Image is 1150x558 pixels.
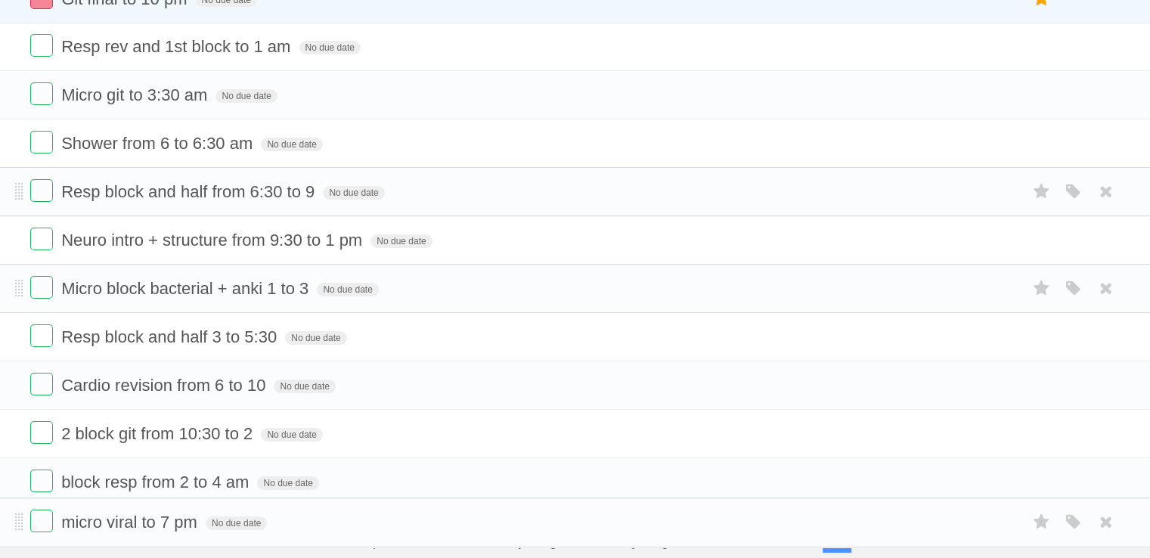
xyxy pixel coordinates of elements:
[30,373,53,395] label: Done
[1028,179,1056,204] label: Star task
[215,89,277,103] span: No due date
[61,85,211,104] span: Micro git to 3:30 am
[261,428,322,442] span: No due date
[61,376,269,395] span: Cardio revision from 6 to 10
[30,131,53,153] label: Done
[30,228,53,250] label: Done
[299,41,361,54] span: No due date
[61,182,318,201] span: Resp block and half from 6:30 to 9
[61,424,256,443] span: 2 block git from 10:30 to 2
[285,331,346,345] span: No due date
[1028,510,1056,535] label: Star task
[1028,276,1056,301] label: Star task
[30,510,53,532] label: Done
[30,34,53,57] label: Done
[30,421,53,444] label: Done
[61,327,281,346] span: Resp block and half 3 to 5:30
[61,37,294,56] span: Resp rev and 1st block to 1 am
[261,138,322,151] span: No due date
[30,324,53,347] label: Done
[61,134,256,153] span: Shower from 6 to 6:30 am
[61,279,312,298] span: Micro block bacterial + anki 1 to 3
[274,380,335,393] span: No due date
[61,473,253,491] span: block resp from 2 to 4 am
[30,470,53,492] label: Done
[323,186,384,200] span: No due date
[257,476,318,490] span: No due date
[370,234,432,248] span: No due date
[30,179,53,202] label: Done
[61,231,366,250] span: Neuro intro + structure from 9:30 to 1 pm
[30,82,53,105] label: Done
[61,513,201,532] span: micro viral to 7 pm
[317,283,378,296] span: No due date
[30,276,53,299] label: Done
[206,516,267,530] span: No due date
